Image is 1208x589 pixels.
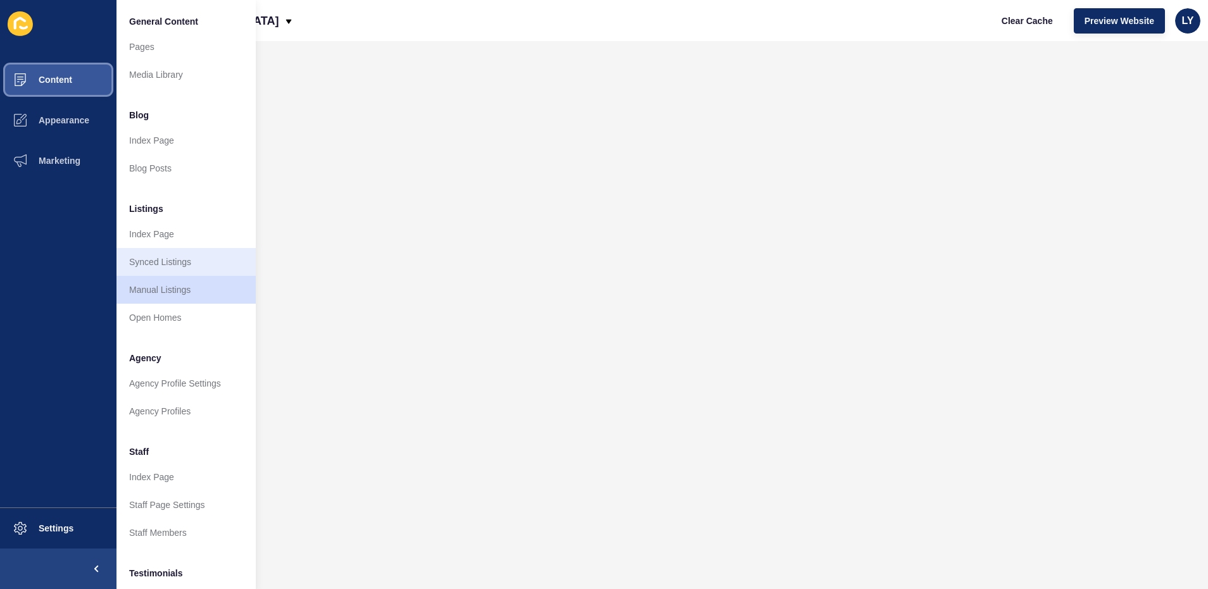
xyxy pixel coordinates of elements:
a: Index Page [116,220,256,248]
span: LY [1182,15,1194,27]
span: Clear Cache [1002,15,1053,27]
span: Listings [129,202,163,215]
button: Clear Cache [991,8,1064,34]
a: Pages [116,33,256,61]
a: Open Homes [116,304,256,332]
button: Preview Website [1074,8,1165,34]
a: Synced Listings [116,248,256,276]
a: Index Page [116,127,256,154]
a: Agency Profile Settings [116,369,256,397]
a: Index Page [116,463,256,491]
span: Blog [129,109,149,121]
span: Agency [129,352,161,364]
span: Preview Website [1085,15,1154,27]
span: Staff [129,445,149,458]
a: Blog Posts [116,154,256,182]
a: Agency Profiles [116,397,256,425]
span: General Content [129,15,198,28]
a: Staff Page Settings [116,491,256,519]
span: Testimonials [129,567,183,580]
a: Staff Members [116,519,256,547]
a: Manual Listings [116,276,256,304]
a: Media Library [116,61,256,89]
